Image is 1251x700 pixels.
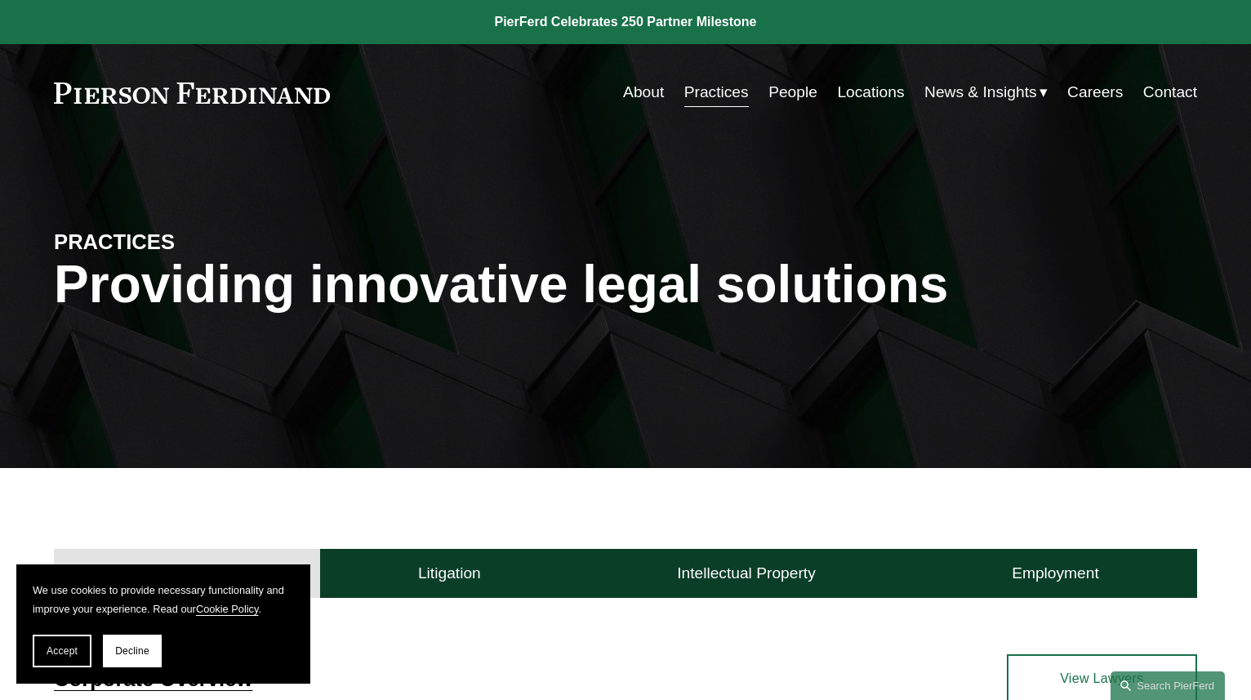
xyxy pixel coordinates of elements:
[837,77,904,108] a: Locations
[1111,671,1225,700] a: Search this site
[1143,77,1197,108] a: Contact
[623,77,664,108] a: About
[924,77,1048,108] a: folder dropdown
[33,635,91,667] button: Accept
[115,645,149,657] span: Decline
[677,564,816,583] h4: Intellectual Property
[152,564,221,583] h4: Corporate
[684,77,749,108] a: Practices
[1067,77,1123,108] a: Careers
[924,78,1037,107] span: News & Insights
[768,77,817,108] a: People
[196,603,259,615] a: Cookie Policy
[54,255,1197,314] h1: Providing innovative legal solutions
[33,581,294,618] p: We use cookies to provide necessary functionality and improve your experience. Read our .
[418,564,481,583] h4: Litigation
[54,229,340,255] h4: PRACTICES
[1012,564,1099,583] h4: Employment
[47,645,78,657] span: Accept
[16,564,310,684] section: Cookie banner
[103,635,162,667] button: Decline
